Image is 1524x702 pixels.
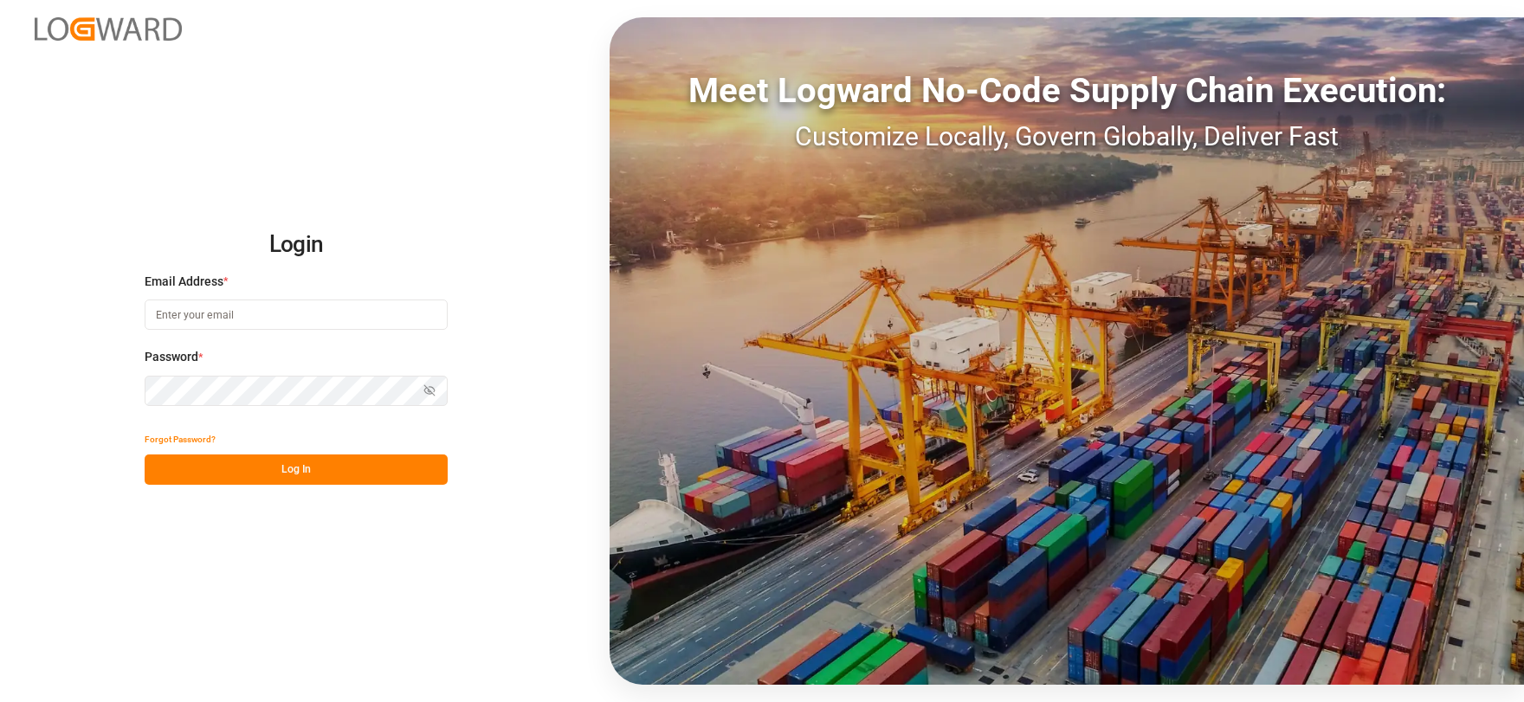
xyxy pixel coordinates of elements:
span: Password [145,348,198,366]
span: Email Address [145,273,223,291]
h2: Login [145,217,448,273]
button: Log In [145,454,448,485]
button: Forgot Password? [145,424,216,454]
div: Customize Locally, Govern Globally, Deliver Fast [610,117,1524,156]
input: Enter your email [145,299,448,330]
img: Logward_new_orange.png [35,17,182,41]
div: Meet Logward No-Code Supply Chain Execution: [610,65,1524,117]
